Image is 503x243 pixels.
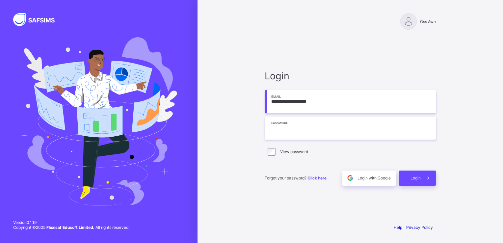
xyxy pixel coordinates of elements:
img: Hero Image [20,37,177,206]
span: Forgot your password? [265,175,327,180]
span: Login [265,70,436,82]
strong: Flexisaf Edusoft Limited. [46,225,94,230]
a: Click here [307,175,327,180]
span: Login with Google [357,175,391,180]
span: Login [410,175,421,180]
img: SAFSIMS Logo [13,13,63,26]
a: Help [394,225,402,230]
span: Version 0.1.19 [13,220,129,225]
label: View password [280,149,308,154]
span: Copyright © 2025 All rights reserved. [13,225,129,230]
span: Gss Awe [420,19,436,24]
img: google.396cfc9801f0270233282035f929180a.svg [346,174,354,182]
a: Privacy Policy [406,225,433,230]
